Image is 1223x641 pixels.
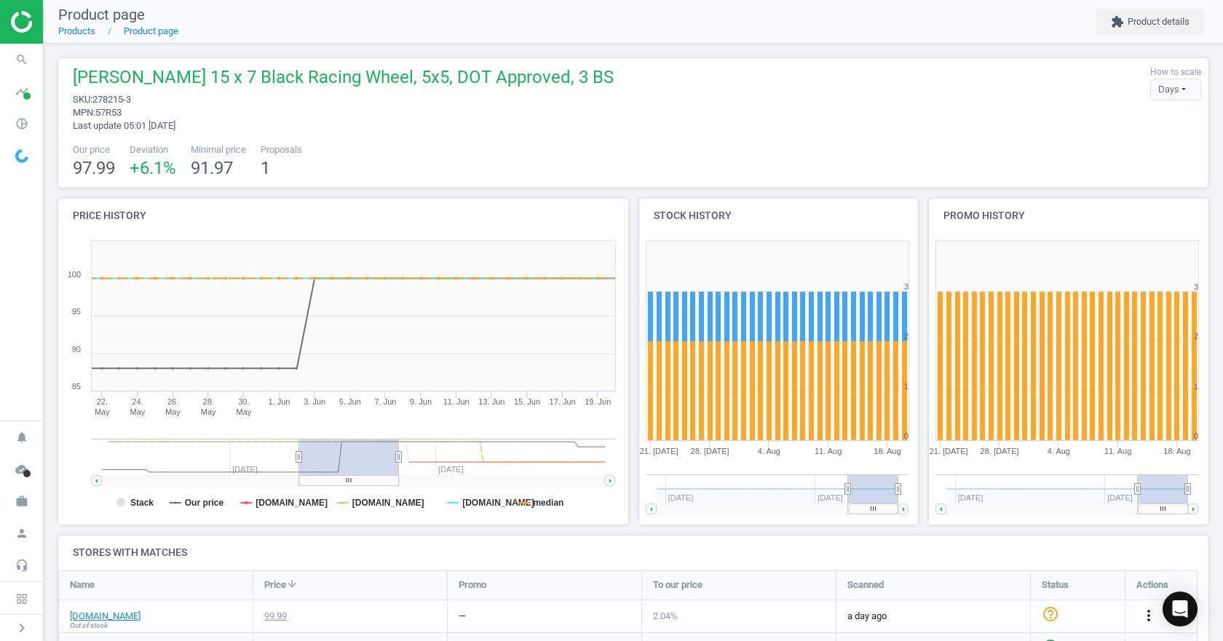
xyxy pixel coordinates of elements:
[4,618,40,637] button: chevron_right
[73,143,115,156] span: Our price
[256,498,328,508] tspan: [DOMAIN_NAME]
[1194,282,1198,291] text: 3
[8,455,36,483] i: cloud_done
[874,447,901,455] tspan: 18. Aug
[261,143,302,156] span: Proposals
[191,158,233,178] span: 91.97
[97,397,108,406] tspan: 22.
[130,407,146,416] tspan: May
[410,397,432,406] tspan: 9. Jun
[70,621,108,631] span: Out of stock
[95,407,110,416] tspan: May
[72,307,81,316] text: 95
[191,143,246,156] span: Minimal price
[374,397,396,406] tspan: 7. Jun
[352,498,424,508] tspan: [DOMAIN_NAME]
[1140,607,1157,624] i: more_vert
[201,407,216,416] tspan: May
[847,578,884,592] span: Scanned
[514,397,540,406] tspan: 15. Jun
[443,397,470,406] tspan: 11. Jun
[903,332,908,341] text: 2
[639,199,919,233] h4: Stock history
[8,423,36,451] i: notifications
[165,407,181,416] tspan: May
[167,397,178,406] tspan: 26.
[550,397,576,406] tspan: 17. Jun
[132,397,143,406] tspan: 24.
[286,578,298,589] i: arrow_downward
[585,397,611,406] tspan: 19. Jun
[238,397,249,406] tspan: 30.
[930,447,968,455] tspan: 21. [DATE]
[72,345,81,354] text: 90
[1042,578,1069,592] span: Status
[981,447,1019,455] tspan: 28. [DATE]
[903,282,908,291] text: 3
[903,382,908,391] text: 1
[478,397,504,406] tspan: 13. Jun
[8,519,36,547] i: person
[95,107,122,118] span: 57R53
[70,610,140,623] a: [DOMAIN_NAME]
[264,610,287,623] div: 99.99
[58,25,95,36] a: Products
[339,397,361,406] tspan: 5. Jun
[8,487,36,515] i: work
[690,447,729,455] tspan: 28. [DATE]
[653,610,678,621] span: 2.04 %
[1140,607,1157,626] button: more_vert
[13,619,31,637] i: chevron_right
[130,143,176,156] span: Deviation
[1163,592,1198,626] div: Open Intercom Messenger
[130,158,176,178] span: +6.1 %
[58,199,628,233] h4: Price history
[236,407,251,416] tspan: May
[11,11,114,33] img: ajHJNr6hYgQAAAAASUVORK5CYII=
[72,382,81,391] text: 85
[1048,447,1070,455] tspan: 4. Aug
[130,498,154,508] tspan: Stack
[8,552,36,579] i: headset_mic
[73,94,92,105] span: sku :
[462,498,534,508] tspan: [DOMAIN_NAME]
[653,578,702,592] span: To our price
[58,6,145,23] span: Product page
[92,94,131,105] span: 278215-3
[1150,66,1201,79] label: How to scale
[185,498,224,508] tspan: Our price
[8,46,36,73] i: search
[459,578,486,592] span: Promo
[1111,15,1124,28] i: extension
[757,447,780,455] tspan: 4. Aug
[459,610,466,623] div: —
[929,199,1208,233] h4: Promo history
[70,578,95,592] span: Name
[73,158,115,178] span: 97.99
[1194,382,1198,391] text: 1
[1194,332,1198,341] text: 2
[264,578,286,592] span: Price
[1042,605,1059,623] i: help_outline
[1150,79,1201,100] div: Days
[269,397,290,406] tspan: 1. Jun
[304,397,325,406] tspan: 3. Jun
[815,447,842,455] tspan: 11. Aug
[1104,447,1131,455] tspan: 11. Aug
[1096,9,1205,35] button: extensionProduct details
[203,397,214,406] tspan: 28.
[8,110,36,138] i: pie_chart_outlined
[261,158,270,178] span: 1
[73,107,95,118] span: mpn :
[847,610,1019,623] span: a day ago
[68,270,81,279] text: 100
[73,65,614,93] span: [PERSON_NAME] 15 x 7 Black Racing Wheel, 5x5, DOT Approved, 3 BS
[1194,431,1198,440] text: 0
[58,536,1208,570] h4: Stores with matches
[639,447,678,455] tspan: 21. [DATE]
[903,431,908,440] text: 0
[1136,578,1168,592] span: Actions
[73,120,175,131] span: Last update 05:01 [DATE]
[8,78,36,105] i: timeline
[124,25,178,36] a: Product page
